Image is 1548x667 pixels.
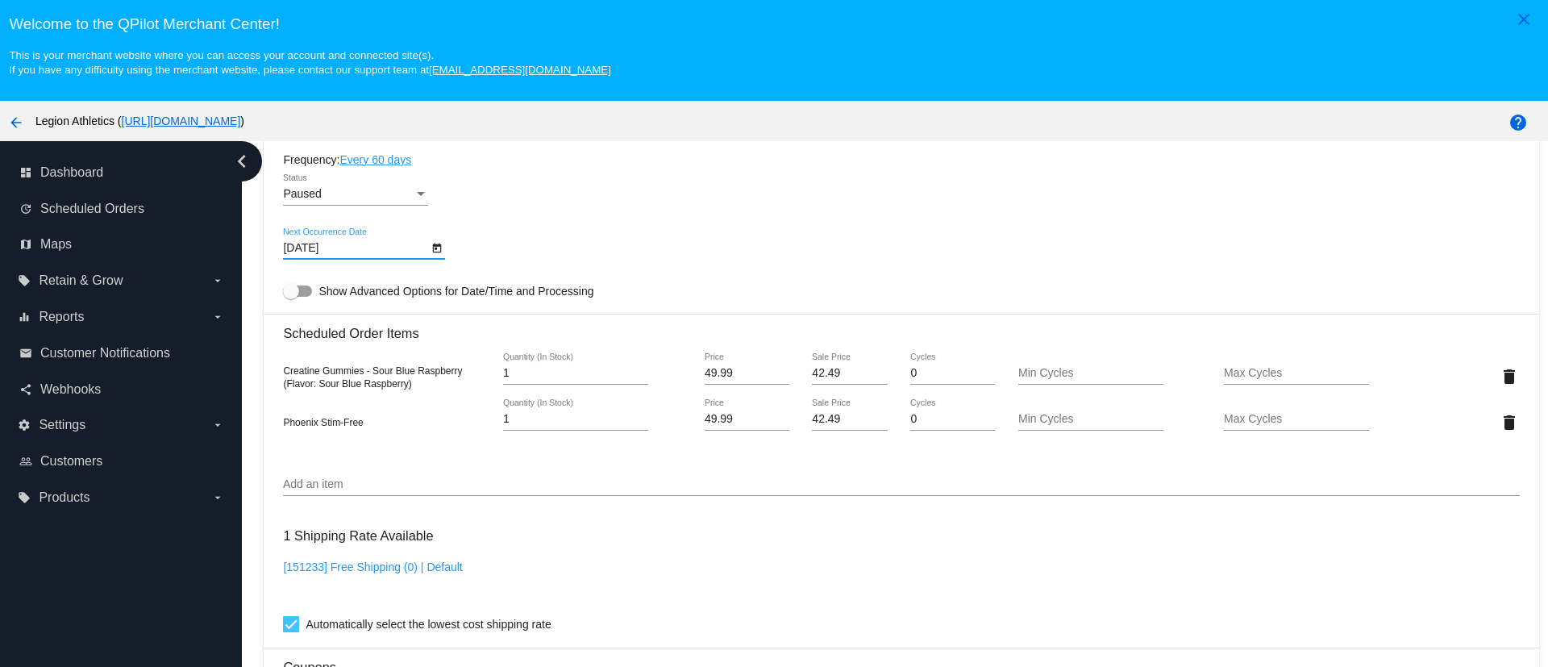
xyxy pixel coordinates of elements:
a: Every 60 days [339,153,411,166]
span: Automatically select the lowest cost shipping rate [306,615,551,634]
h3: 1 Shipping Rate Available [283,519,433,553]
i: arrow_drop_down [211,419,224,431]
span: Paused [283,187,321,200]
span: Products [39,490,89,505]
a: map Maps [19,231,224,257]
input: Min Cycles [1018,367,1163,380]
i: settings [18,419,31,431]
button: Open calendar [428,239,445,256]
i: chevron_left [229,148,255,174]
i: share [19,383,32,396]
span: Scheduled Orders [40,202,144,216]
a: [151233] Free Shipping (0) | Default [283,561,462,573]
input: Quantity (In Stock) [503,413,648,426]
mat-icon: delete [1500,413,1519,432]
input: Min Cycles [1018,413,1163,426]
i: dashboard [19,166,32,179]
span: Customer Notifications [40,346,170,361]
i: arrow_drop_down [211,311,224,323]
input: Cycles [910,367,995,380]
a: email Customer Notifications [19,340,224,366]
mat-icon: close [1514,10,1533,29]
span: Customers [40,454,102,469]
small: This is your merchant website where you can access your account and connected site(s). If you hav... [9,49,610,76]
a: [EMAIL_ADDRESS][DOMAIN_NAME] [429,64,611,76]
h3: Scheduled Order Items [283,314,1519,341]
span: Reports [39,310,84,324]
span: Show Advanced Options for Date/Time and Processing [318,283,593,299]
span: Legion Athletics ( ) [35,115,244,127]
i: local_offer [18,274,31,287]
input: Next Occurrence Date [283,242,428,255]
span: Webhooks [40,382,101,397]
a: dashboard Dashboard [19,160,224,186]
input: Price [705,367,789,380]
input: Sale Price [812,367,887,380]
span: Maps [40,237,72,252]
span: Dashboard [40,165,103,180]
h3: Welcome to the QPilot Merchant Center! [9,15,1538,33]
a: people_outline Customers [19,448,224,474]
i: equalizer [18,311,31,323]
input: Add an item [283,478,1519,491]
i: email [19,347,32,360]
i: people_outline [19,455,32,468]
mat-icon: help [1508,113,1528,132]
span: Phoenix Stim-Free [283,417,363,428]
i: arrow_drop_down [211,491,224,504]
span: Retain & Grow [39,273,123,288]
input: Price [705,413,789,426]
a: share Webhooks [19,377,224,402]
mat-icon: arrow_back [6,113,26,132]
span: Settings [39,418,85,432]
i: local_offer [18,491,31,504]
input: Sale Price [812,413,887,426]
i: arrow_drop_down [211,274,224,287]
i: map [19,238,32,251]
i: update [19,202,32,215]
input: Cycles [910,413,995,426]
a: update Scheduled Orders [19,196,224,222]
div: Frequency: [283,153,1519,166]
a: [URL][DOMAIN_NAME] [122,115,241,127]
mat-icon: delete [1500,367,1519,386]
mat-select: Status [283,188,428,201]
input: Max Cycles [1224,413,1369,426]
span: Creatine Gummies - Sour Blue Raspberry (Flavor: Sour Blue Raspberry) [283,365,462,390]
input: Quantity (In Stock) [503,367,648,380]
input: Max Cycles [1224,367,1369,380]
